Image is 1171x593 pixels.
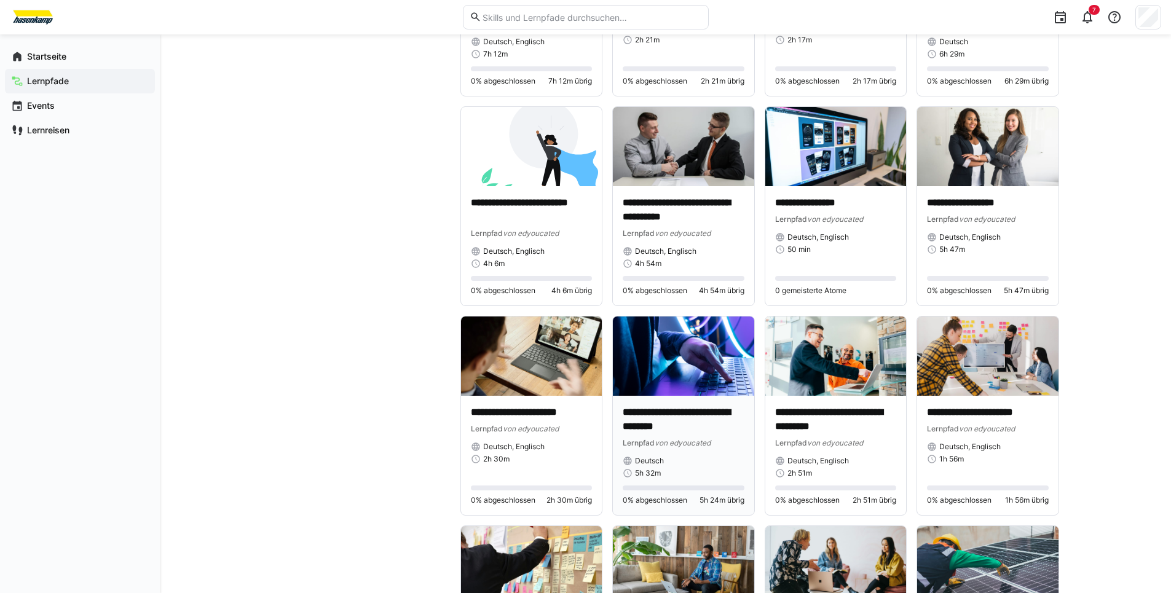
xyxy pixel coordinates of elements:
span: Deutsch, Englisch [939,442,1001,452]
span: 0% abgeschlossen [471,286,535,296]
span: 0% abgeschlossen [623,495,687,505]
span: Deutsch [635,456,664,466]
span: 5h 47m übrig [1004,286,1049,296]
span: 4h 6m übrig [551,286,592,296]
span: 0% abgeschlossen [471,76,535,86]
span: von edyoucated [807,438,863,447]
span: Deutsch, Englisch [483,37,545,47]
span: 2h 21m übrig [701,76,744,86]
span: von edyoucated [959,214,1015,224]
span: 0% abgeschlossen [775,495,840,505]
span: 2h 17m [787,35,812,45]
span: 0% abgeschlossen [471,495,535,505]
img: image [613,107,754,186]
span: Deutsch, Englisch [483,246,545,256]
span: 7 [1092,6,1096,14]
span: 5h 47m [939,245,965,254]
span: 2h 51m [787,468,812,478]
span: Deutsch, Englisch [635,246,696,256]
img: image [461,316,602,396]
span: 0% abgeschlossen [623,286,687,296]
img: image [917,316,1059,396]
span: 0% abgeschlossen [623,76,687,86]
span: von edyoucated [503,424,559,433]
span: 4h 54m [635,259,661,269]
span: 2h 30m [483,454,510,464]
span: 0 gemeisterte Atome [775,286,846,296]
span: 2h 30m übrig [546,495,592,505]
span: Deutsch [939,37,968,47]
span: von edyoucated [807,214,863,224]
span: 6h 29m übrig [1004,76,1049,86]
span: Lernpfad [623,229,655,238]
span: 0% abgeschlossen [927,495,992,505]
span: Lernpfad [775,214,807,224]
span: 0% abgeschlossen [927,76,992,86]
span: Lernpfad [471,229,503,238]
span: 1h 56m [939,454,964,464]
span: 50 min [787,245,811,254]
input: Skills und Lernpfade durchsuchen… [481,12,701,23]
span: von edyoucated [655,229,711,238]
span: 4h 54m übrig [699,286,744,296]
img: image [765,316,907,396]
span: Deutsch, Englisch [787,232,849,242]
span: Lernpfad [927,214,959,224]
span: von edyoucated [655,438,711,447]
span: 7h 12m übrig [548,76,592,86]
span: 2h 51m übrig [853,495,896,505]
img: image [917,107,1059,186]
span: 6h 29m [939,49,964,59]
img: image [765,107,907,186]
span: 5h 24m übrig [700,495,744,505]
span: von edyoucated [959,424,1015,433]
span: 2h 21m [635,35,660,45]
span: 1h 56m übrig [1005,495,1049,505]
span: 4h 6m [483,259,505,269]
img: image [461,107,602,186]
span: Deutsch, Englisch [483,442,545,452]
span: Deutsch, Englisch [939,232,1001,242]
span: 7h 12m [483,49,508,59]
span: Lernpfad [623,438,655,447]
span: 2h 17m übrig [853,76,896,86]
span: Deutsch, Englisch [787,456,849,466]
span: 0% abgeschlossen [775,76,840,86]
span: Lernpfad [775,438,807,447]
span: 5h 32m [635,468,661,478]
span: Lernpfad [471,424,503,433]
span: 0% abgeschlossen [927,286,992,296]
span: von edyoucated [503,229,559,238]
span: Lernpfad [927,424,959,433]
img: image [613,316,754,396]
